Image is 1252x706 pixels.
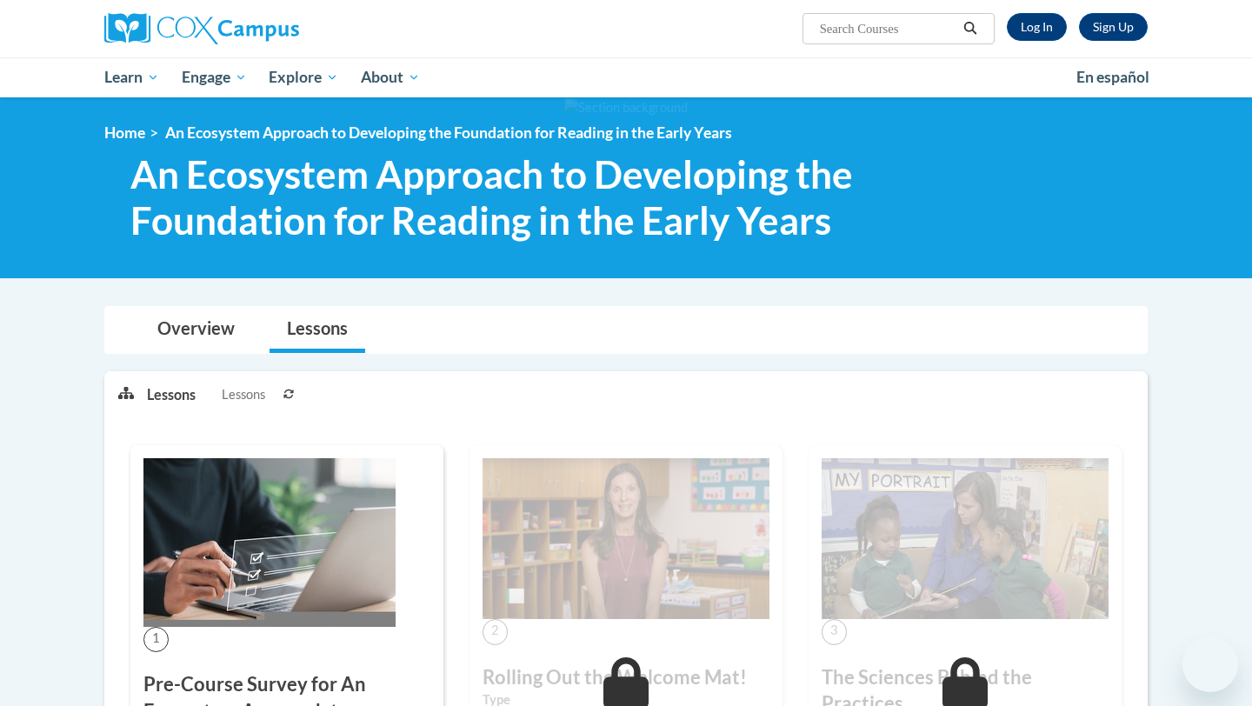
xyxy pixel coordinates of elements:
[1076,68,1149,86] span: En español
[143,458,396,627] img: Course Image
[147,385,196,404] p: Lessons
[822,619,847,644] span: 3
[269,67,338,88] span: Explore
[1079,13,1148,41] a: Register
[257,57,350,97] a: Explore
[483,619,508,644] span: 2
[170,57,258,97] a: Engage
[93,57,170,97] a: Learn
[822,458,1109,620] img: Course Image
[957,18,983,39] button: Search
[361,67,420,88] span: About
[130,151,907,243] span: An Ecosystem Approach to Developing the Foundation for Reading in the Early Years
[1182,636,1238,692] iframe: Button to launch messaging window
[483,664,769,691] h3: Rolling Out the Welcome Mat!
[104,13,435,44] a: Cox Campus
[222,385,265,404] span: Lessons
[270,307,365,353] a: Lessons
[104,123,145,142] a: Home
[182,67,247,88] span: Engage
[483,458,769,620] img: Course Image
[165,123,732,142] span: An Ecosystem Approach to Developing the Foundation for Reading in the Early Years
[78,57,1174,97] div: Main menu
[104,67,159,88] span: Learn
[350,57,431,97] a: About
[143,627,169,652] span: 1
[564,98,688,117] img: Section background
[818,18,957,39] input: Search Courses
[1065,59,1161,96] a: En español
[104,13,299,44] img: Cox Campus
[1007,13,1067,41] a: Log In
[140,307,252,353] a: Overview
